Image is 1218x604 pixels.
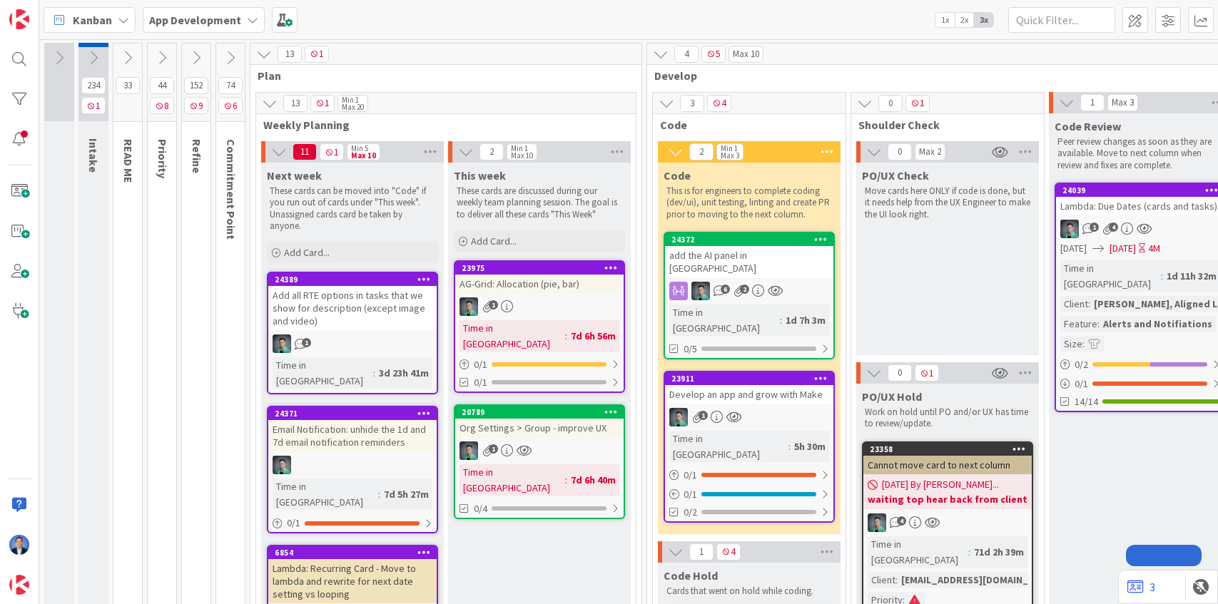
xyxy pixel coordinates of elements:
span: Code Hold [664,568,718,583]
span: 1 [689,543,714,561]
div: 7d 6h 56m [567,328,619,344]
div: Add all RTE options in tasks that we show for description (except image and video) [268,286,437,330]
span: PO/UX Hold [862,389,922,404]
div: 23975AG-Grid: Allocation (pie, bar) [455,262,624,293]
span: Kanban [73,11,112,29]
span: 33 [116,77,140,94]
span: : [895,572,898,588]
span: 0/5 [684,342,697,357]
span: : [565,472,567,488]
div: Max 10 [733,51,759,58]
div: VP [665,282,833,300]
span: 6 [218,97,243,114]
span: 0 / 1 [1075,377,1088,391]
div: 0/1 [665,466,833,484]
div: Client [868,572,895,588]
div: Time in [GEOGRAPHIC_DATA] [669,431,788,462]
span: 0 / 1 [684,487,697,502]
span: : [1082,336,1085,352]
div: Min 1 [342,96,359,103]
span: 13 [283,95,308,112]
span: Commitment Point [224,139,238,240]
div: Max 2 [919,148,941,155]
div: 20789Org Settings > Group - improve UX [455,406,624,437]
div: 0/1 [268,514,437,532]
div: Max 3 [721,152,739,159]
div: 71d 2h 39m [970,544,1027,560]
p: Work on hold until PO and/or UX has time to review/update. [865,406,1030,430]
span: 1 [905,95,930,112]
span: : [1097,316,1100,332]
span: 234 [81,77,106,94]
span: 4 [707,95,731,112]
span: 1 [915,364,939,382]
span: 152 [184,77,208,94]
input: Quick Filter... [1008,7,1115,33]
span: [DATE] [1110,241,1136,256]
p: These cards can be moved into "Code" if you run out of cards under "This week". Unassigned cards ... [270,185,435,232]
span: 3 [680,95,704,112]
span: PO/UX Check [862,168,929,183]
span: 1 [699,411,708,420]
div: [EMAIL_ADDRESS][DOMAIN_NAME] [898,572,1061,588]
div: Time in [GEOGRAPHIC_DATA] [868,536,968,568]
div: 0/1 [665,486,833,503]
span: Next week [267,168,322,183]
span: Intake [86,138,101,173]
span: : [373,365,375,381]
span: Code [660,118,828,132]
div: 23358 [870,444,1032,454]
span: 44 [150,77,174,94]
span: Code Review [1055,119,1121,133]
div: 6854Lambda: Recurring Card - Move to lambda and rewrite for next date setting vs looping [268,546,437,603]
img: Visit kanbanzone.com [9,9,29,29]
span: 9 [184,97,208,114]
span: 0/2 [684,505,697,520]
div: 20789 [462,407,624,417]
span: : [1088,296,1090,312]
span: [DATE] By [PERSON_NAME]... [882,477,999,492]
img: VP [460,441,478,460]
span: 0 [878,95,903,112]
span: 2x [955,13,974,27]
span: Code [664,168,691,183]
div: 24371Email Notification: unhide the 1d and 7d email notification reminders [268,407,437,451]
p: This is for engineers to complete coding (dev/ui), unit testing, linting and create PR prior to m... [666,185,832,220]
span: : [378,486,380,502]
div: Size [1060,336,1082,352]
img: VP [691,282,710,300]
span: 1x [935,13,955,27]
div: Time in [GEOGRAPHIC_DATA] [273,357,373,389]
div: 24389Add all RTE options in tasks that we show for description (except image and video) [268,273,437,330]
div: Time in [GEOGRAPHIC_DATA] [669,304,780,336]
div: Max 10 [351,152,376,159]
div: 3d 23h 41m [375,365,432,381]
img: VP [1060,220,1079,238]
a: 23975AG-Grid: Allocation (pie, bar)VPTime in [GEOGRAPHIC_DATA]:7d 6h 56m0/10/1 [454,260,625,393]
div: VP [268,334,437,353]
span: Plan [258,68,624,83]
span: 4 [897,516,906,526]
img: VP [273,456,291,474]
div: Min 5 [351,145,368,152]
img: VP [460,297,478,316]
div: 1d 7h 3m [782,312,829,328]
div: Time in [GEOGRAPHIC_DATA] [460,320,565,352]
span: 13 [278,46,302,63]
span: 1 [310,95,335,112]
span: 3x [974,13,993,27]
span: 0 / 2 [1075,357,1088,372]
span: 0/1 [474,375,487,390]
span: Add Card... [284,246,330,259]
span: 0 / 1 [474,357,487,372]
b: waiting top hear back from client [868,492,1027,506]
div: Alerts and Notifiations [1100,316,1216,332]
div: 23911 [671,374,833,384]
span: [DATE] [1060,241,1087,256]
div: 6854 [275,548,437,558]
img: VP [868,513,886,532]
a: 24371Email Notification: unhide the 1d and 7d email notification remindersVPTime in [GEOGRAPHIC_D... [267,406,438,533]
div: 5h 30m [791,439,829,454]
span: 1 [81,97,106,114]
div: Max 3 [1112,99,1134,106]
